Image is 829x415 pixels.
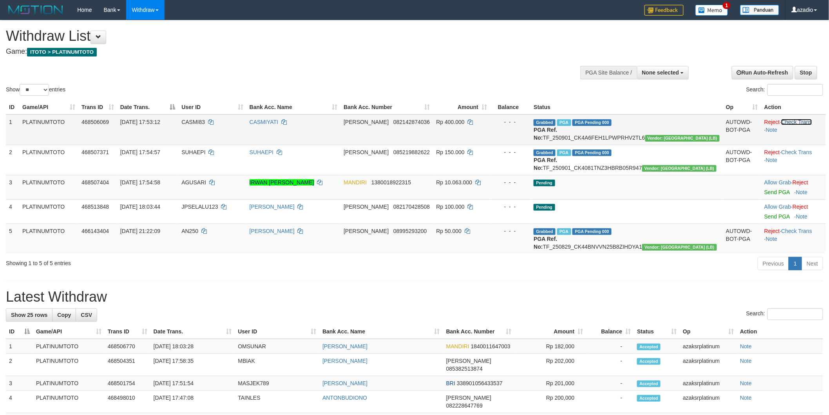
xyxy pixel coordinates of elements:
th: Game/API: activate to sort column ascending [19,100,78,115]
span: Copy 082142874036 to clipboard [393,119,430,125]
a: [PERSON_NAME] [322,358,367,364]
a: Note [740,358,752,364]
span: [PERSON_NAME] [344,119,389,125]
input: Search: [767,308,823,320]
div: Showing 1 to 5 of 5 entries [6,256,340,267]
span: 466143404 [81,228,109,234]
th: Amount: activate to sort column ascending [515,324,586,339]
th: Trans ID: activate to sort column ascending [78,100,117,115]
input: Search: [767,84,823,96]
td: - [586,339,634,354]
span: JPSELALU123 [181,204,218,210]
td: 1 [6,115,19,145]
td: · · [761,115,826,145]
th: Action [761,100,826,115]
td: 468501754 [105,376,150,391]
td: 1 [6,339,33,354]
span: [PERSON_NAME] [344,204,389,210]
a: [PERSON_NAME] [322,343,367,349]
span: Copy 338901056433537 to clipboard [457,380,503,386]
td: · · [761,145,826,175]
span: [DATE] 18:03:44 [120,204,160,210]
span: Rp 400.000 [436,119,465,125]
td: AUTOWD-BOT-PGA [723,224,761,254]
th: Balance [490,100,530,115]
th: Status: activate to sort column ascending [634,324,680,339]
span: CASMI83 [181,119,205,125]
td: azaksrplatinum [680,376,737,391]
a: Previous [758,257,789,270]
span: Grabbed [534,149,556,156]
h1: Latest Withdraw [6,289,823,305]
a: Copy [52,308,76,322]
a: Reject [764,149,780,155]
a: Check Trans [781,119,812,125]
a: [PERSON_NAME] [250,204,295,210]
span: Pending [534,180,555,186]
span: [PERSON_NAME] [446,358,491,364]
td: PLATINUMTOTO [33,339,105,354]
th: Op: activate to sort column ascending [723,100,761,115]
td: · · [761,224,826,254]
span: ITOTO > PLATINUMTOTO [27,48,97,56]
img: Feedback.jpg [644,5,684,16]
span: · [764,179,793,186]
td: PLATINUMTOTO [33,376,105,391]
td: TF_250901_CK4A6FEH1LPWPRHV2TL6 [530,115,723,145]
span: Copy 082170428508 to clipboard [393,204,430,210]
td: MBIAK [235,354,319,376]
span: [DATE] 17:54:57 [120,149,160,155]
td: 3 [6,175,19,199]
a: Reject [793,179,808,186]
span: 468506069 [81,119,109,125]
td: azaksrplatinum [680,339,737,354]
span: Copy 1840011647003 to clipboard [471,343,510,349]
span: PGA Pending [572,119,612,126]
th: Bank Acc. Name: activate to sort column ascending [319,324,443,339]
label: Search: [746,84,823,96]
td: 3 [6,376,33,391]
td: TF_250901_CK4081TNZ3HBRB05R947 [530,145,723,175]
a: IRWAN [PERSON_NAME] [250,179,314,186]
th: ID: activate to sort column descending [6,324,33,339]
a: Note [740,343,752,349]
span: Marked by azaksrplatinum [557,119,571,126]
a: Check Trans [781,228,812,234]
span: Copy 1380018922315 to clipboard [371,179,411,186]
td: [DATE] 17:47:08 [150,391,235,413]
a: [PERSON_NAME] [250,228,295,234]
span: Marked by azaksrplatinum [557,149,571,156]
td: PLATINUMTOTO [19,199,78,224]
h4: Game: [6,48,545,56]
a: Run Auto-Refresh [732,66,793,79]
td: TAINLES [235,391,319,413]
td: 468504351 [105,354,150,376]
a: SUHAEPI [250,149,273,155]
th: Status [530,100,723,115]
th: Balance: activate to sort column ascending [586,324,634,339]
label: Search: [746,308,823,320]
span: Show 25 rows [11,312,47,318]
span: AGUSARI [181,179,206,186]
span: [PERSON_NAME] [446,395,491,401]
span: MANDIRI [446,343,469,349]
td: 468506770 [105,339,150,354]
select: Showentries [20,84,49,96]
span: Copy 08995293200 to clipboard [393,228,427,234]
th: Date Trans.: activate to sort column ascending [150,324,235,339]
span: Grabbed [534,228,556,235]
td: 468498010 [105,391,150,413]
th: Game/API: activate to sort column ascending [33,324,105,339]
a: Check Trans [781,149,812,155]
td: PLATINUMTOTO [19,175,78,199]
td: 4 [6,199,19,224]
td: Rp 200,000 [515,391,586,413]
span: 468507371 [81,149,109,155]
span: AN250 [181,228,198,234]
a: Allow Grab [764,179,791,186]
span: 468513848 [81,204,109,210]
span: [PERSON_NAME] [344,149,389,155]
td: [DATE] 18:03:28 [150,339,235,354]
td: azaksrplatinum [680,391,737,413]
td: PLATINUMTOTO [19,224,78,254]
